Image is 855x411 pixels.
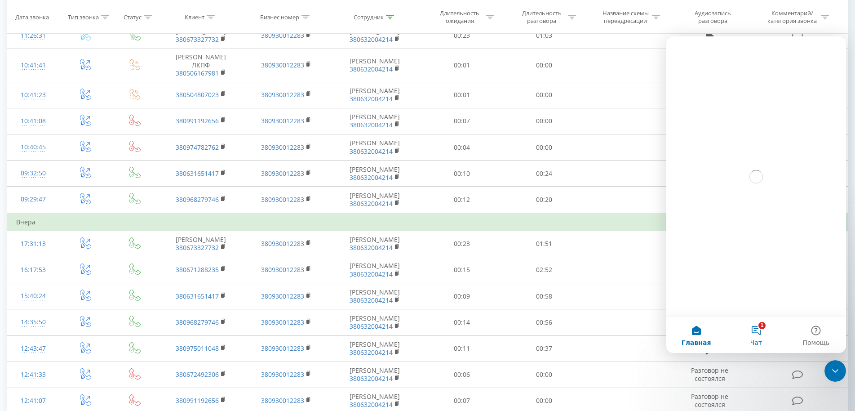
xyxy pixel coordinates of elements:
[176,116,219,125] a: 380991192656
[261,116,304,125] a: 380930012283
[350,94,393,103] a: 380632004214
[329,335,421,362] td: [PERSON_NAME]
[261,31,304,40] a: 380930012283
[350,348,393,357] a: 380632004214
[421,161,503,187] td: 00:10
[421,362,503,388] td: 00:06
[176,243,219,252] a: 380673327732
[350,400,393,409] a: 380632004214
[350,35,393,44] a: 380632004214
[503,22,585,49] td: 01:03
[691,392,728,409] span: Разговор не состоялся
[503,231,585,257] td: 01:51
[421,335,503,362] td: 00:11
[261,318,304,326] a: 380930012283
[350,199,393,208] a: 380632004214
[421,22,503,49] td: 00:23
[176,318,219,326] a: 380968279746
[350,121,393,129] a: 380632004214
[503,362,585,388] td: 00:00
[354,13,384,21] div: Сотрудник
[503,257,585,283] td: 02:52
[261,370,304,379] a: 380930012283
[421,134,503,161] td: 00:04
[350,65,393,73] a: 380632004214
[261,265,304,274] a: 380930012283
[176,35,219,44] a: 380673327732
[421,49,503,82] td: 00:01
[350,374,393,383] a: 380632004214
[329,108,421,134] td: [PERSON_NAME]
[16,86,50,104] div: 10:41:23
[176,292,219,300] a: 380631651417
[7,213,848,231] td: Вчера
[176,143,219,152] a: 380974782762
[15,13,49,21] div: Дата звонка
[16,191,50,208] div: 09:29:47
[329,82,421,108] td: [PERSON_NAME]
[261,90,304,99] a: 380930012283
[185,13,204,21] div: Клиент
[16,366,50,384] div: 12:41:33
[176,370,219,379] a: 380672492306
[68,13,99,21] div: Тип звонка
[16,235,50,253] div: 17:31:13
[350,322,393,331] a: 380632004214
[602,9,650,25] div: Название схемы переадресации
[261,169,304,178] a: 380930012283
[350,173,393,182] a: 380632004214
[176,265,219,274] a: 380671288235
[261,143,304,152] a: 380930012283
[16,261,50,279] div: 16:17:53
[176,396,219,405] a: 380991192656
[176,195,219,204] a: 380968279746
[350,147,393,156] a: 380632004214
[518,9,566,25] div: Длительность разговора
[503,335,585,362] td: 00:37
[16,340,50,357] div: 12:43:47
[16,313,50,331] div: 14:35:50
[124,13,142,21] div: Статус
[261,344,304,353] a: 380930012283
[16,112,50,130] div: 10:41:08
[503,108,585,134] td: 00:00
[503,49,585,82] td: 00:00
[260,13,299,21] div: Бизнес номер
[350,296,393,304] a: 380632004214
[261,195,304,204] a: 380930012283
[158,49,244,82] td: [PERSON_NAME] ЛКПФ
[329,161,421,187] td: [PERSON_NAME]
[666,36,846,353] iframe: Intercom live chat
[158,231,244,257] td: [PERSON_NAME]
[766,9,819,25] div: Комментарий/категория звонка
[421,283,503,309] td: 00:09
[824,360,846,382] iframe: Intercom live chat
[176,344,219,353] a: 380975011048
[503,309,585,335] td: 00:56
[329,257,421,283] td: [PERSON_NAME]
[176,169,219,178] a: 380631651417
[176,69,219,77] a: 380506167981
[684,9,742,25] div: Аудиозапись разговора
[350,270,393,278] a: 380632004214
[261,292,304,300] a: 380930012283
[329,362,421,388] td: [PERSON_NAME]
[329,231,421,257] td: [PERSON_NAME]
[329,22,421,49] td: [PERSON_NAME]
[421,257,503,283] td: 00:15
[329,134,421,161] td: [PERSON_NAME]
[436,9,484,25] div: Длительность ожидания
[350,243,393,252] a: 380632004214
[421,309,503,335] td: 00:14
[329,283,421,309] td: [PERSON_NAME]
[261,396,304,405] a: 380930012283
[421,108,503,134] td: 00:07
[16,27,50,45] div: 11:26:31
[261,239,304,248] a: 380930012283
[421,231,503,257] td: 00:23
[691,366,728,383] span: Разговор не состоялся
[503,134,585,161] td: 00:00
